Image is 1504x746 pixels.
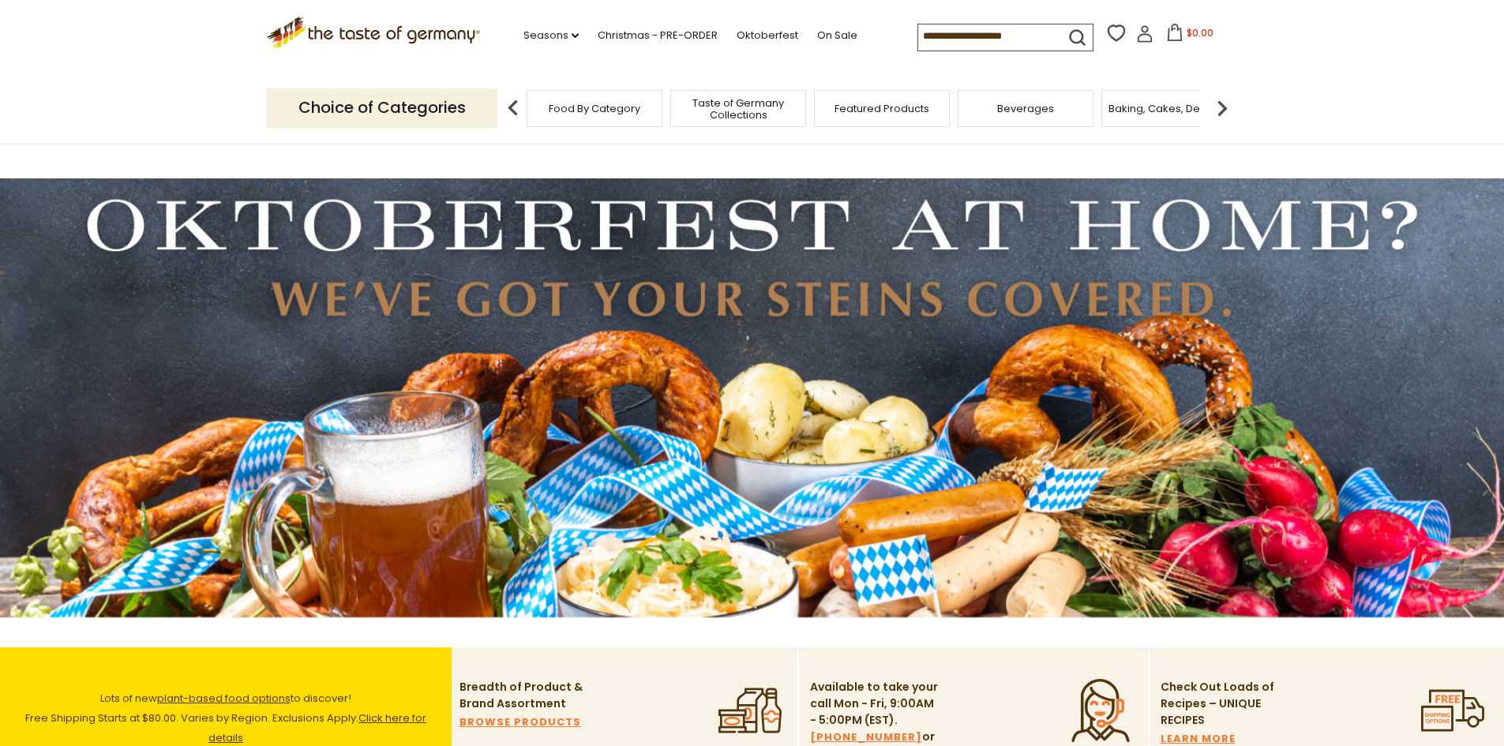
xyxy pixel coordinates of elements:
a: BROWSE PRODUCTS [459,714,581,731]
a: Seasons [523,27,579,44]
button: $0.00 [1157,24,1224,47]
a: Taste of Germany Collections [675,97,801,121]
a: Featured Products [835,103,929,114]
a: Christmas - PRE-ORDER [598,27,718,44]
a: On Sale [817,27,857,44]
span: $0.00 [1187,26,1213,39]
span: Lots of new to discover! Free Shipping Starts at $80.00. Varies by Region. Exclusions Apply. [25,691,426,745]
a: Beverages [997,103,1054,114]
img: previous arrow [497,92,529,124]
a: Oktoberfest [737,27,798,44]
img: next arrow [1206,92,1238,124]
a: Food By Category [549,103,640,114]
a: Baking, Cakes, Desserts [1108,103,1231,114]
a: [PHONE_NUMBER] [810,729,922,746]
a: plant-based food options [157,691,291,706]
p: Check Out Loads of Recipes – UNIQUE RECIPES [1161,679,1275,729]
p: Breadth of Product & Brand Assortment [459,679,590,712]
p: Choice of Categories [267,88,497,127]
